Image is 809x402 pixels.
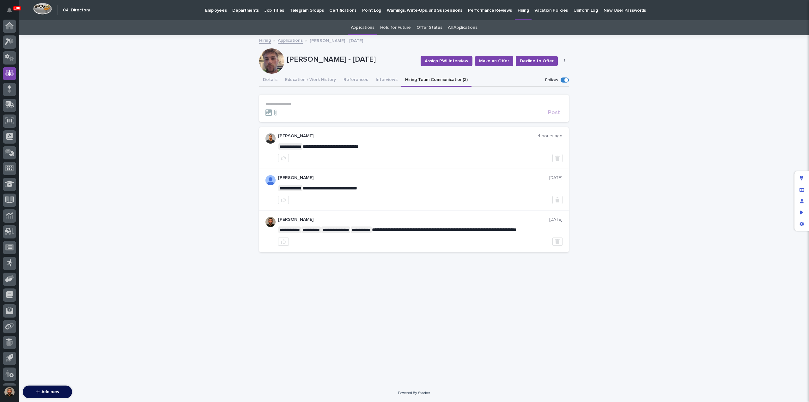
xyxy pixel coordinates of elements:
[259,74,281,87] button: Details
[278,196,289,204] button: like this post
[417,20,442,35] a: Offer Status
[33,3,52,15] img: Workspace Logo
[796,218,807,230] div: App settings
[380,20,411,35] a: Hold for Future
[265,175,276,185] img: AOh14GjpcA6ydKGAvwfezp8OhN30Q3_1BHk5lQOeczEvCIoEuGETHm2tT-JUDAHyqffuBe4ae2BInEDZwLlH3tcCd_oYlV_i4...
[3,386,16,399] button: users-avatar
[278,175,549,181] p: [PERSON_NAME]
[287,55,416,64] p: [PERSON_NAME] - [DATE]
[545,110,563,115] button: Post
[265,133,276,144] img: AATXAJzKHBjIVkmOEWMd7CrWKgKOc1AT7c5NBq-GLKw_=s96-c
[63,8,90,13] h2: 04. Directory
[372,74,401,87] button: Interviews
[796,195,807,207] div: Manage users
[796,184,807,195] div: Manage fields and data
[796,173,807,184] div: Edit layout
[278,133,538,139] p: [PERSON_NAME]
[538,133,563,139] p: 4 hours ago
[278,36,303,44] a: Applications
[351,20,374,35] a: Applications
[259,36,271,44] a: Hiring
[421,56,472,66] button: Assign PWI Interview
[479,58,509,64] span: Make an Offer
[448,20,477,35] a: All Applications
[552,196,563,204] button: Delete post
[281,74,340,87] button: Education / Work History
[23,386,72,398] button: Add new
[516,56,558,66] button: Decline to Offer
[3,4,16,17] button: Notifications
[425,58,468,64] span: Assign PWI Interview
[552,238,563,246] button: Delete post
[278,238,289,246] button: like this post
[265,217,276,227] img: AOh14GiWKAYVPIbfHyIkyvX2hiPF8_WCcz-HU3nlZscn=s96-c
[549,175,563,181] p: [DATE]
[340,74,372,87] button: References
[548,110,560,115] span: Post
[8,8,16,18] div: Notifications100
[398,391,430,395] a: Powered By Stacker
[310,37,363,44] p: [PERSON_NAME] - [DATE]
[520,58,554,64] span: Decline to Offer
[278,217,549,222] p: [PERSON_NAME]
[14,6,20,10] p: 100
[401,74,471,87] button: Hiring Team Communication (3)
[475,56,513,66] button: Make an Offer
[552,154,563,162] button: Delete post
[549,217,563,222] p: [DATE]
[278,154,289,162] button: like this post
[796,207,807,218] div: Preview as
[789,381,806,398] iframe: Open customer support
[545,77,558,83] p: Follow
